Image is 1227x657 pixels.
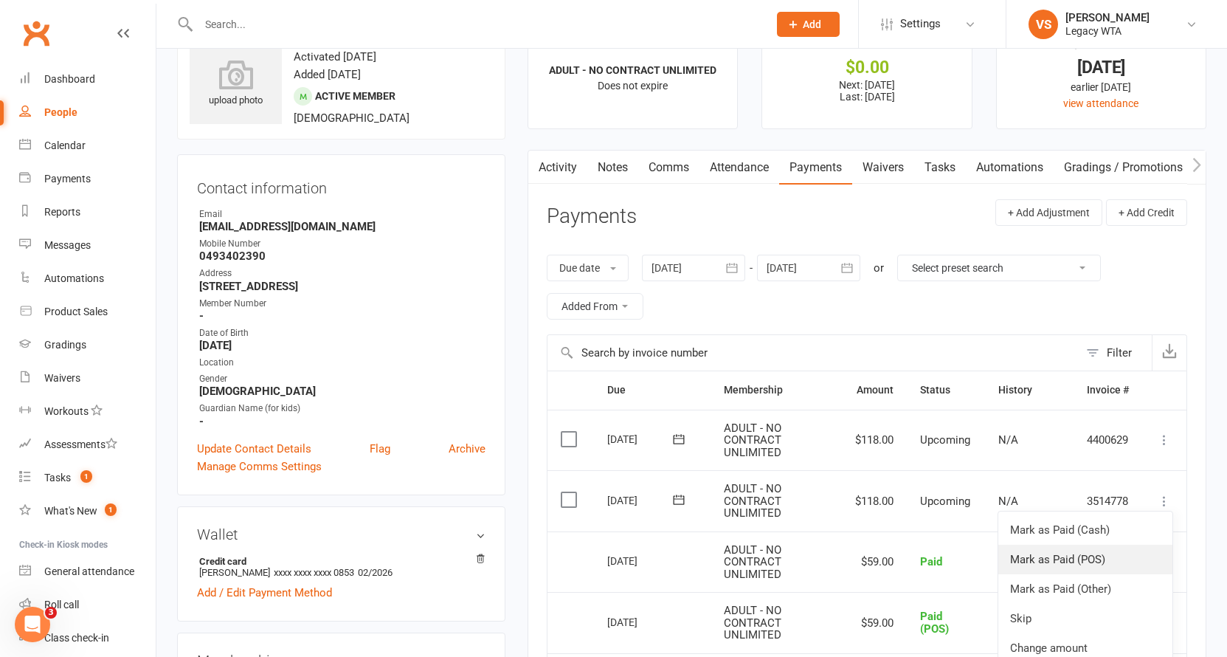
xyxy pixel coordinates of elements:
[985,371,1074,409] th: History
[594,371,711,409] th: Due
[44,405,89,417] div: Workouts
[199,326,485,340] div: Date of Birth
[775,60,958,75] div: $0.00
[842,470,907,532] td: $118.00
[19,395,156,428] a: Workouts
[358,567,393,578] span: 02/2026
[199,415,485,428] strong: -
[1106,199,1187,226] button: + Add Credit
[18,15,55,52] a: Clubworx
[1063,97,1138,109] a: view attendance
[44,565,134,577] div: General attendance
[197,458,322,475] a: Manage Comms Settings
[874,259,884,277] div: or
[199,250,485,263] strong: 0493402390
[199,237,485,251] div: Mobile Number
[19,362,156,395] a: Waivers
[19,555,156,588] a: General attendance kiosk mode
[199,339,485,352] strong: [DATE]
[1074,410,1142,471] td: 4400629
[199,385,485,398] strong: [DEMOGRAPHIC_DATA]
[547,255,629,281] button: Due date
[1010,60,1192,75] div: [DATE]
[197,440,311,458] a: Update Contact Details
[842,371,907,409] th: Amount
[998,433,1018,447] span: N/A
[19,196,156,229] a: Reports
[294,68,361,81] time: Added [DATE]
[590,36,599,50] i: ✓
[711,371,842,409] th: Membership
[294,111,409,125] span: [DEMOGRAPHIC_DATA]
[44,140,86,151] div: Calendar
[779,151,852,185] a: Payments
[44,206,80,218] div: Reports
[549,64,716,76] strong: ADULT - NO CONTRACT UNLIMITED
[199,280,485,293] strong: [STREET_ADDRESS]
[44,239,91,251] div: Messages
[315,90,395,102] span: Active member
[607,549,675,572] div: [DATE]
[920,495,970,508] span: Upcoming
[1074,470,1142,532] td: 3514778
[19,461,156,495] a: Tasks 1
[44,472,71,484] div: Tasks
[907,371,985,409] th: Status
[775,79,958,103] p: Next: [DATE] Last: [DATE]
[197,174,485,196] h3: Contact information
[19,295,156,328] a: Product Sales
[1065,24,1150,38] div: Legacy WTA
[19,229,156,262] a: Messages
[44,106,77,118] div: People
[80,470,92,483] span: 1
[19,96,156,129] a: People
[777,12,840,37] button: Add
[199,309,485,323] strong: -
[995,199,1102,226] button: + Add Adjustment
[587,151,638,185] a: Notes
[699,151,779,185] a: Attendance
[449,440,485,458] a: Archive
[842,592,907,653] td: $59.00
[19,622,156,655] a: Class kiosk mode
[45,607,57,619] span: 3
[966,151,1054,185] a: Automations
[638,151,699,185] a: Comms
[44,632,109,644] div: Class check-in
[19,328,156,362] a: Gradings
[199,372,485,386] div: Gender
[294,50,376,63] time: Activated [DATE]
[547,293,643,320] button: Added From
[607,489,675,512] div: [DATE]
[598,80,668,92] span: Does not expire
[1065,11,1150,24] div: [PERSON_NAME]
[199,556,478,567] strong: Credit card
[852,151,914,185] a: Waivers
[199,220,485,233] strong: [EMAIL_ADDRESS][DOMAIN_NAME]
[998,515,1172,545] a: Mark as Paid (Cash)
[724,482,781,520] span: ADULT - NO CONTRACT UNLIMITED
[998,495,1018,508] span: N/A
[1029,10,1058,39] div: VS
[190,60,282,109] div: upload photo
[44,505,97,517] div: What's New
[44,73,95,85] div: Dashboard
[44,438,117,450] div: Assessments
[1010,79,1192,95] div: earlier [DATE]
[19,162,156,196] a: Payments
[199,297,485,311] div: Member Number
[199,356,485,370] div: Location
[15,607,50,642] iframe: Intercom live chat
[998,604,1172,633] a: Skip
[44,599,79,610] div: Roll call
[998,545,1172,574] a: Mark as Paid (POS)
[44,372,80,384] div: Waivers
[197,554,485,580] li: [PERSON_NAME]
[920,555,942,568] span: Paid
[607,610,675,633] div: [DATE]
[19,495,156,528] a: What's New1
[914,151,966,185] a: Tasks
[44,306,108,317] div: Product Sales
[19,428,156,461] a: Assessments
[19,63,156,96] a: Dashboard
